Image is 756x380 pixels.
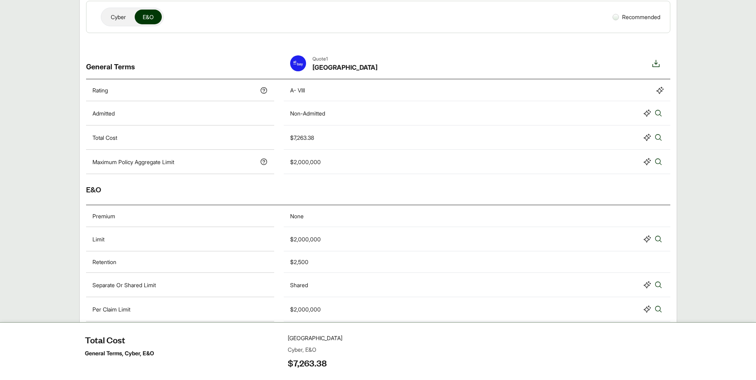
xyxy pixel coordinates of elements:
button: Cyber [103,10,134,24]
p: Retention [92,258,116,266]
p: Separate Or Shared Limit [92,281,156,289]
div: Recommended [609,10,664,24]
p: Admitted [92,109,115,118]
p: Maximum Policy Aggregate Limit [92,158,174,166]
p: Total Cost [92,133,117,142]
div: General Terms [86,49,275,78]
span: [GEOGRAPHIC_DATA] [312,63,377,72]
div: Non-Admitted [290,109,325,118]
div: $2,000,000 [290,158,321,166]
div: E&O [86,174,670,206]
div: $2,500 [290,258,308,266]
p: Rating [92,86,108,94]
div: $2,000,000 [290,235,321,243]
div: $7,263.38 [290,133,314,142]
p: Defense Costs Inside Or Outside Limit [92,328,189,336]
div: Inside [290,328,305,336]
p: Reporting Requirement [92,351,151,359]
button: E&O [135,10,162,24]
div: None [290,351,304,359]
button: Download option [648,55,664,72]
div: $2,000,000 [290,305,321,313]
div: A- VIII [290,86,305,94]
div: None [290,212,304,220]
span: E&O [143,13,154,21]
p: Limit [92,235,104,243]
img: At-Bay-Logo [290,55,306,71]
div: Shared [290,281,308,289]
p: Premium [92,212,115,220]
p: Per Claim Limit [92,305,130,313]
span: Quote 1 [312,55,377,63]
span: Cyber [111,13,126,21]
